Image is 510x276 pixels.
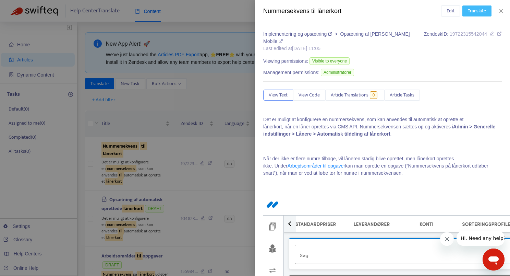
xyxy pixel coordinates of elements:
button: Article Translations0 [325,90,384,101]
div: Nummersekvens til lånerkort [263,7,441,16]
button: Translate [462,5,491,16]
a: Implementering og opsætning [263,31,333,37]
div: Last edited at [DATE] 11:05 [263,45,416,52]
iframe: Knapp för att öppna meddelandefönstret [483,249,505,271]
span: Administratorer [321,69,354,76]
button: View Text [263,90,293,101]
span: View Code [299,91,320,99]
div: Zendesk ID: [424,31,502,52]
span: Hi. Need any help? [4,5,49,10]
div: > [263,31,416,45]
p: Det er muligt at konfigurere en nummersekvens, som kan anvendes til automatisk at oprette et låne... [263,116,502,138]
p: Når der ikke er flere numre tilbage, vil låneren stadig blive oprettet, men lånerkort oprettes ik... [263,155,502,177]
button: View Code [293,90,325,101]
span: Edit [447,7,454,15]
span: Viewing permissions: [263,58,308,65]
span: 0 [370,91,378,99]
span: 19722315542044 [450,31,487,37]
iframe: Stäng meddelande [440,232,454,246]
span: Visible to everyone [309,57,350,65]
span: close [498,8,504,14]
button: Close [496,8,506,14]
iframe: Meddelande från företag [457,231,505,246]
button: Edit [441,5,460,16]
span: Management permissions: [263,69,319,76]
button: Article Tasks [384,90,420,101]
span: View Text [269,91,288,99]
a: Arbejdsområder til opgaver [288,163,345,169]
span: Article Tasks [390,91,414,99]
span: Translate [468,7,486,15]
span: Article Translations [331,91,368,99]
